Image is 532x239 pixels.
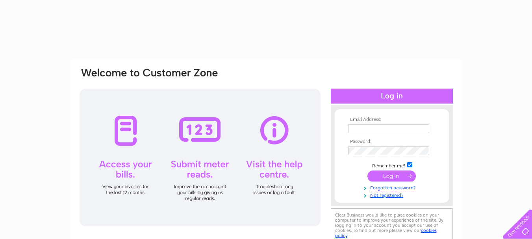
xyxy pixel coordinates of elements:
[348,191,437,198] a: Not registered?
[346,139,437,145] th: Password:
[346,161,437,169] td: Remember me?
[348,183,437,191] a: Forgotten password?
[335,228,437,238] a: cookies policy
[346,117,437,122] th: Email Address:
[367,170,416,182] input: Submit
